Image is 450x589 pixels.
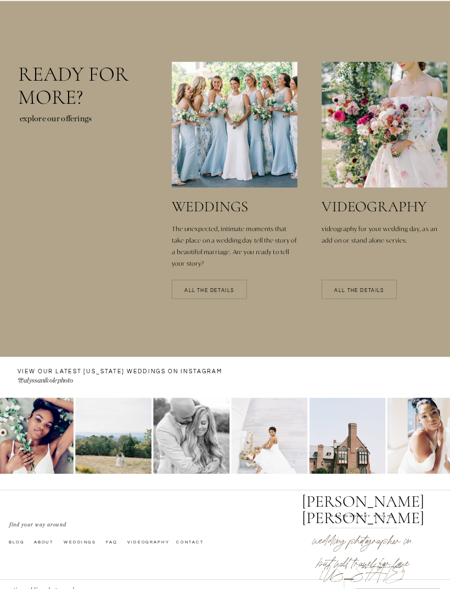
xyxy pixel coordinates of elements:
[9,520,86,526] p: find your way around
[172,199,304,215] a: weddings
[279,525,446,572] h2: wedding photographer in [US_STATE]
[172,288,247,294] a: All the details
[310,398,386,474] img: Dover-Hall-Richmond-Virginia-Wedding-Venue-colorful-summer-by-photographer-natalie-Jayne-photogra...
[313,547,413,579] p: but will travel for love
[297,493,429,514] a: [PERSON_NAME] [PERSON_NAME]
[127,538,170,545] a: videography
[322,288,397,294] a: All the details
[64,538,99,545] a: Weddings
[153,398,229,474] img: Skyline-Drive-Anniversary-photos-in-the-mountains-by-Virginia-Wedding-Photographer-Natalie-Jayne-...
[232,398,308,474] img: richmond-capitol-bridal-session-Night-black-and-white-Natalie-Jayne-photographer-Photography-wedd...
[18,63,156,97] h2: Ready for more?
[34,538,60,545] a: About
[106,538,118,545] a: faq
[9,538,32,545] a: Blog
[322,223,449,275] a: videography for your wedding day, as an add on or stand alone servies.
[322,199,447,215] a: videography
[172,223,299,255] a: The unexpected, intimate moments that take place on a wedding day tell the story of a beautiful m...
[75,398,151,474] img: Skyline-Drive-Anniversary-photos-in-the-mountains-by-Virginia-Wedding-Photographer-Natalie-Jayne-...
[18,375,187,388] a: @alyssanikolephoto
[20,113,103,131] p: explore our offerings
[18,368,224,377] a: VIEW OUR LATEST [US_STATE] WEDDINGS ON instagram —
[176,538,214,545] a: Contact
